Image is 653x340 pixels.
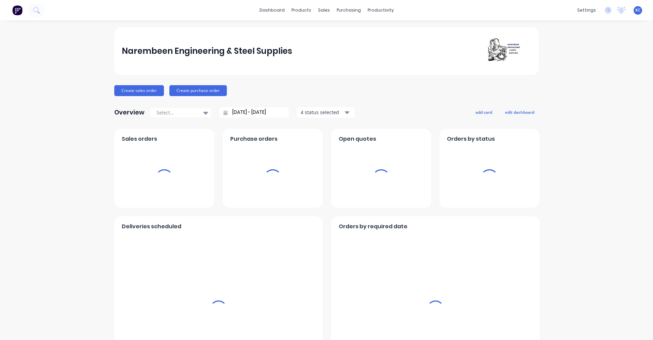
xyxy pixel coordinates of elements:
[12,5,22,15] img: Factory
[114,106,145,119] div: Overview
[122,135,157,143] span: Sales orders
[484,38,531,65] img: Narembeen Engineering & Steel Supplies
[169,85,227,96] button: Create purchase order
[297,107,355,118] button: 4 status selected
[114,85,164,96] button: Create sales order
[122,222,181,231] span: Deliveries scheduled
[315,5,333,15] div: sales
[256,5,288,15] a: dashboard
[339,222,407,231] span: Orders by required date
[501,108,539,117] button: edit dashboard
[339,135,376,143] span: Open quotes
[574,5,599,15] div: settings
[471,108,497,117] button: add card
[364,5,397,15] div: productivity
[635,7,641,13] span: KC
[230,135,278,143] span: Purchase orders
[122,44,292,58] div: Narembeen Engineering & Steel Supplies
[288,5,315,15] div: products
[301,109,344,116] div: 4 status selected
[447,135,495,143] span: Orders by status
[333,5,364,15] div: purchasing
